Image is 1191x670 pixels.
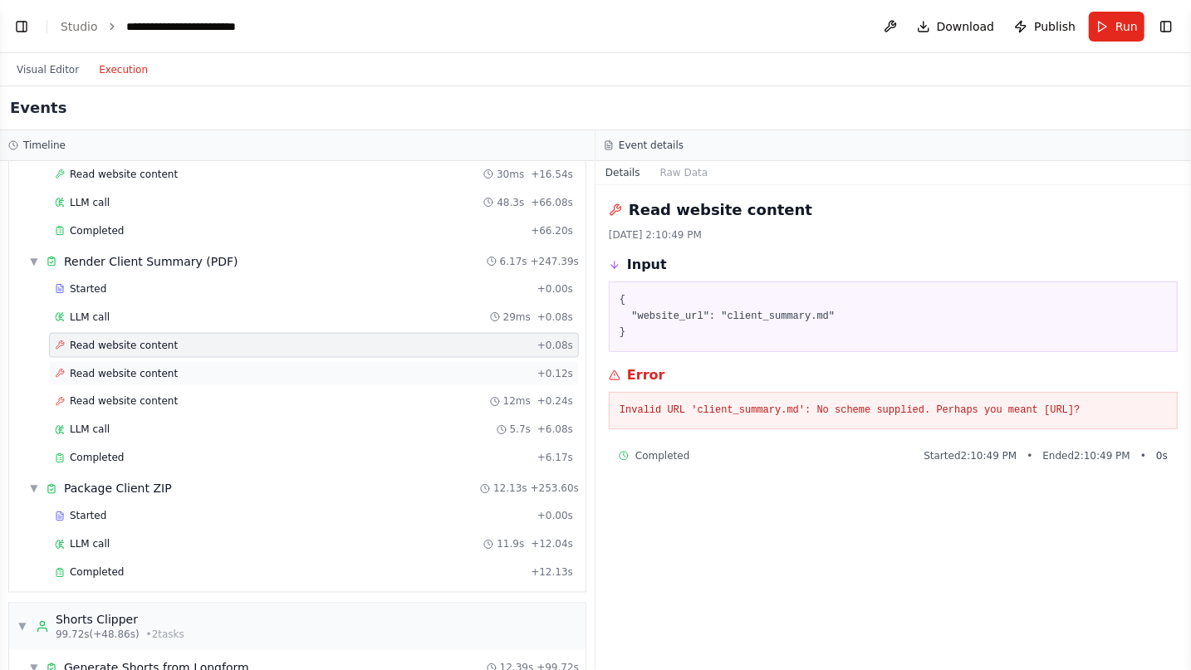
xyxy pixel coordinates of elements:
[61,20,98,33] a: Studio
[531,196,573,209] span: + 66.08s
[531,224,573,237] span: + 66.20s
[497,538,524,551] span: 11.9s
[1043,449,1130,462] span: Ended 2:10:49 PM
[537,395,573,408] span: + 0.24s
[510,423,531,437] span: 5.7s
[537,423,573,437] span: + 6.08s
[497,196,524,209] span: 48.3s
[1115,18,1138,35] span: Run
[70,395,178,408] span: Read website content
[70,367,178,380] span: Read website content
[910,12,1002,42] button: Download
[537,282,573,296] span: + 0.00s
[89,60,158,80] button: Execution
[1034,18,1076,35] span: Publish
[627,255,667,275] h3: Input
[531,168,573,181] span: + 16.54s
[537,452,573,465] span: + 6.17s
[1027,449,1032,462] span: •
[497,168,524,181] span: 30ms
[17,620,27,633] span: ▼
[620,292,1167,341] pre: { "website_url": "client_summary.md" }
[1154,15,1178,38] button: Show right sidebar
[1140,449,1146,462] span: •
[1156,449,1168,462] span: 0 s
[64,481,172,497] div: Package Client ZIP
[537,339,573,352] span: + 0.08s
[70,224,124,237] span: Completed
[537,367,573,380] span: + 0.12s
[627,365,665,385] h3: Error
[70,168,178,181] span: Read website content
[70,282,106,296] span: Started
[619,139,684,152] h3: Event details
[1007,12,1082,42] button: Publish
[531,566,573,580] span: + 12.13s
[56,628,140,642] span: 99.72s (+48.86s)
[537,510,573,523] span: + 0.00s
[70,339,178,352] span: Read website content
[531,255,579,268] span: + 247.39s
[70,423,110,437] span: LLM call
[146,628,184,642] span: • 2 task s
[500,255,527,268] span: 6.17s
[70,538,110,551] span: LLM call
[937,18,995,35] span: Download
[493,482,527,496] span: 12.13s
[537,311,573,324] span: + 0.08s
[629,198,812,222] h2: Read website content
[503,311,531,324] span: 29ms
[61,18,267,35] nav: breadcrumb
[23,139,66,152] h3: Timeline
[650,161,718,184] button: Raw Data
[70,510,106,523] span: Started
[70,566,124,580] span: Completed
[29,482,39,496] span: ▼
[70,196,110,209] span: LLM call
[609,228,1178,242] div: [DATE] 2:10:49 PM
[531,538,573,551] span: + 12.04s
[56,612,184,628] div: Shorts Clipper
[29,255,39,268] span: ▼
[7,60,89,80] button: Visual Editor
[1089,12,1144,42] button: Run
[635,449,689,462] span: Completed
[64,253,238,270] div: Render Client Summary (PDF)
[10,96,66,120] h2: Events
[595,161,650,184] button: Details
[10,15,33,38] button: Show left sidebar
[70,452,124,465] span: Completed
[531,482,579,496] span: + 253.60s
[70,311,110,324] span: LLM call
[924,449,1017,462] span: Started 2:10:49 PM
[503,395,531,408] span: 12ms
[620,403,1167,419] pre: Invalid URL 'client_summary.md': No scheme supplied. Perhaps you meant [URL]?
